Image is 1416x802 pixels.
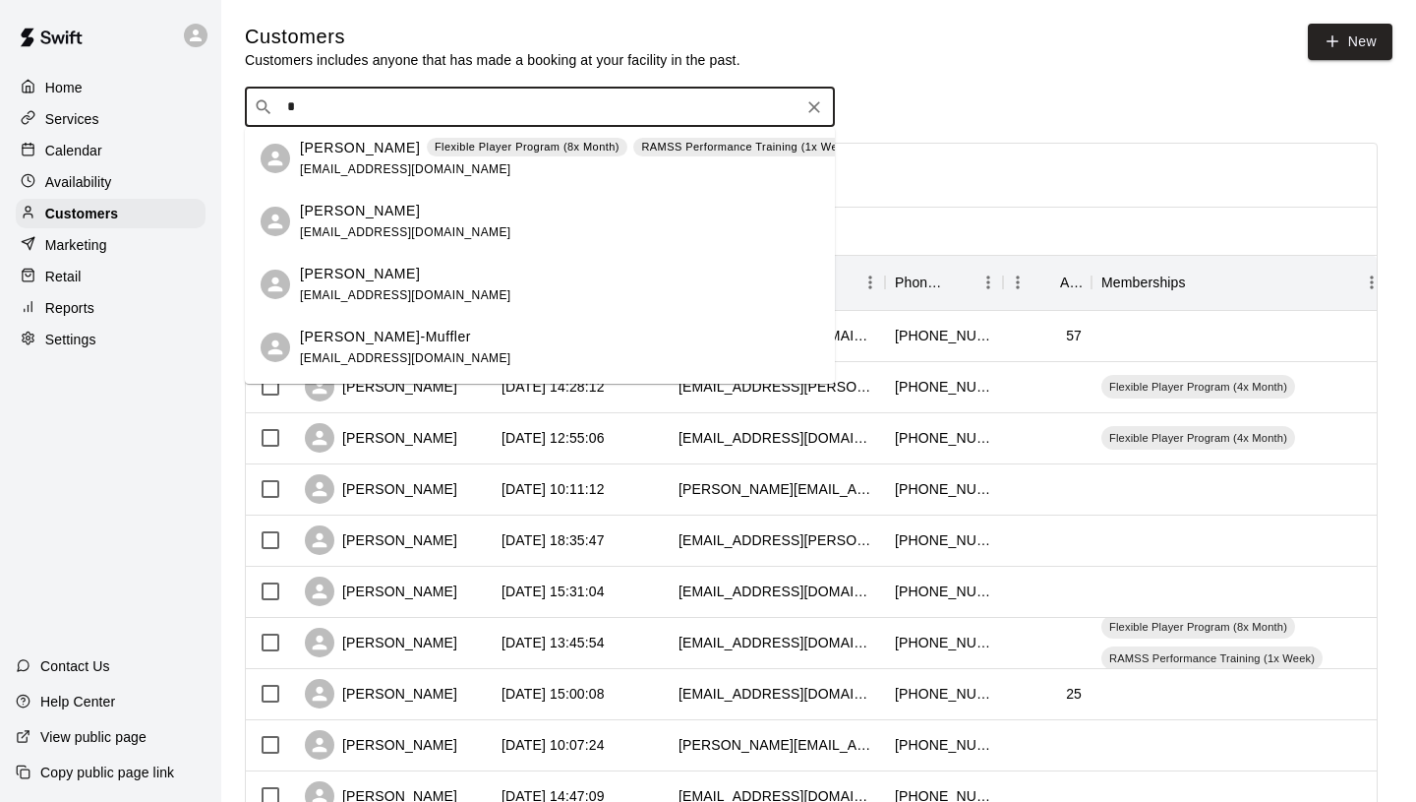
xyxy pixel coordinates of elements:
button: Clear [800,93,828,121]
div: [PERSON_NAME] [305,423,457,453]
a: Availability [16,167,206,197]
button: Menu [1357,268,1386,297]
span: Flexible Player Program (8x Month) [1101,619,1295,635]
a: New [1308,24,1392,60]
a: Calendar [16,136,206,165]
div: 2025-10-09 10:11:12 [501,479,605,499]
div: jeff.thuringer@gmail.com [678,479,875,499]
p: Help Center [40,692,115,711]
p: Copy public page link [40,763,174,782]
div: Email [669,255,885,310]
span: [EMAIL_ADDRESS][DOMAIN_NAME] [300,162,511,176]
button: Sort [1032,269,1060,296]
p: Settings [45,330,96,349]
div: Age [1060,255,1082,310]
div: 57 [1066,326,1082,345]
p: RAMSS Performance Training (1x Week) [641,139,854,155]
p: Home [45,78,83,97]
div: +19522401738 [895,479,993,499]
div: Age [1003,255,1091,310]
button: Menu [855,268,885,297]
a: Retail [16,262,206,291]
button: Menu [1003,268,1032,297]
div: Memberships [1091,255,1386,310]
div: [PERSON_NAME] [305,372,457,401]
p: Contact Us [40,656,110,676]
a: Reports [16,293,206,323]
span: Flexible Player Program (4x Month) [1101,379,1295,395]
div: [PERSON_NAME] [305,474,457,504]
p: Reports [45,298,94,318]
div: Tyler Anderson [261,207,290,236]
a: Marketing [16,230,206,260]
div: 2025-10-09 14:28:12 [501,377,605,397]
div: Francesco Gambino [261,270,290,299]
p: Calendar [45,141,102,160]
div: [PERSON_NAME] [305,577,457,606]
div: moe.jason@gmail.com [678,530,875,550]
a: Customers [16,199,206,228]
div: Flexible Player Program (4x Month) [1101,375,1295,399]
a: Settings [16,325,206,354]
div: +16122377485 [895,684,993,704]
span: Flexible Player Program (4x Month) [1101,430,1295,446]
div: mcperry1@gmail.com [678,428,875,448]
div: curapw@hotmail.com [678,633,875,652]
div: micah.heckman@gmail.com [678,377,875,397]
p: [PERSON_NAME] [300,201,420,221]
div: 2025-10-08 15:31:04 [501,582,605,601]
div: +14144055818 [895,633,993,652]
span: [EMAIL_ADDRESS][DOMAIN_NAME] [300,288,511,302]
p: Marketing [45,235,107,255]
div: Flexible Player Program (8x Month) [1101,615,1295,639]
div: [PERSON_NAME] [305,525,457,555]
button: Menu [973,268,1003,297]
h5: Customers [245,24,740,50]
span: RAMSS Performance Training (1x Week) [1101,650,1323,666]
span: [EMAIL_ADDRESS][DOMAIN_NAME] [300,351,511,365]
div: [PERSON_NAME] [305,679,457,709]
div: 2025-10-09 12:55:06 [501,428,605,448]
div: +15073588602 [895,377,993,397]
button: Sort [1186,269,1213,296]
div: Phone Number [895,255,946,310]
div: Search customers by name or email [245,88,835,127]
div: 2025-10-06 10:07:24 [501,735,605,755]
a: Home [16,73,206,102]
div: 2025-10-08 18:35:47 [501,530,605,550]
p: [PERSON_NAME] [300,138,420,158]
div: +16124233100 [895,582,993,601]
p: View public page [40,727,147,747]
div: Brittany Robitaille-Muffler [261,333,290,362]
div: 25 [1066,684,1082,704]
div: [PERSON_NAME] [305,628,457,657]
button: Sort [946,269,973,296]
a: Services [16,104,206,134]
div: 2025-10-08 13:45:54 [501,633,605,652]
div: Phillip Curatolo [261,144,290,173]
p: Flexible Player Program (8x Month) [435,139,619,155]
p: Retail [45,267,82,286]
div: Phone Number [885,255,1003,310]
div: +16127100947 [895,530,993,550]
div: Flexible Player Program (4x Month) [1101,426,1295,450]
p: Services [45,109,99,129]
div: dduffing@gmail.com [678,582,875,601]
div: +16128750963 [895,735,993,755]
div: 2025-10-07 15:00:08 [501,684,605,704]
div: tyleranderson0503@gmail.com [678,684,875,704]
span: [EMAIL_ADDRESS][DOMAIN_NAME] [300,225,511,239]
p: Availability [45,172,112,192]
p: [PERSON_NAME]-Muffler [300,327,471,347]
div: Memberships [1101,255,1186,310]
p: Customers includes anyone that has made a booking at your facility in the past. [245,50,740,70]
div: stephen_boulware@optum.com [678,735,875,755]
p: [PERSON_NAME] [300,264,420,284]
